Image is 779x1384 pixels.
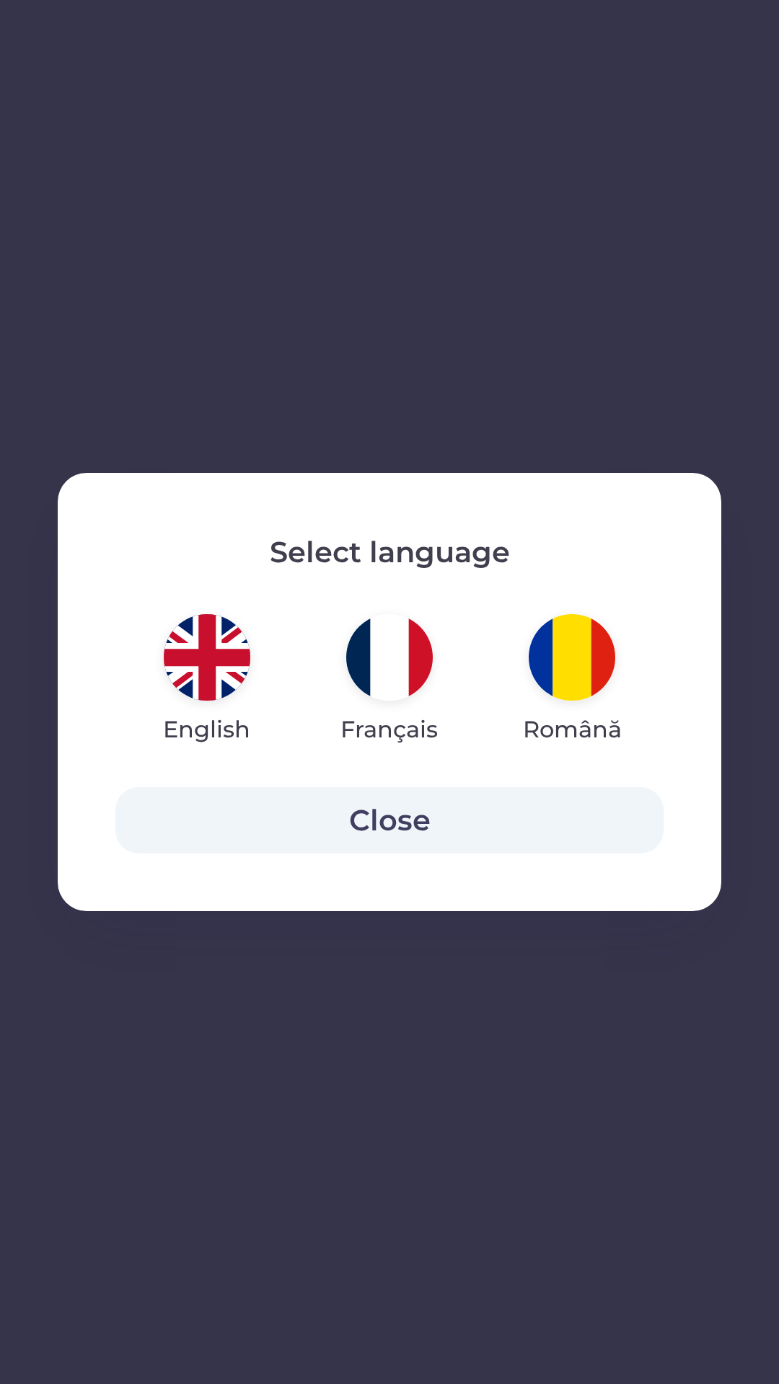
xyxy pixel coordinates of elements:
button: Română [488,603,656,758]
button: English [128,603,285,758]
button: Français [306,603,472,758]
p: Français [340,712,438,747]
img: en flag [164,614,250,701]
button: Close [115,787,664,853]
p: English [163,712,250,747]
p: Română [523,712,622,747]
img: ro flag [529,614,615,701]
img: fr flag [346,614,433,701]
p: Select language [115,531,664,574]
